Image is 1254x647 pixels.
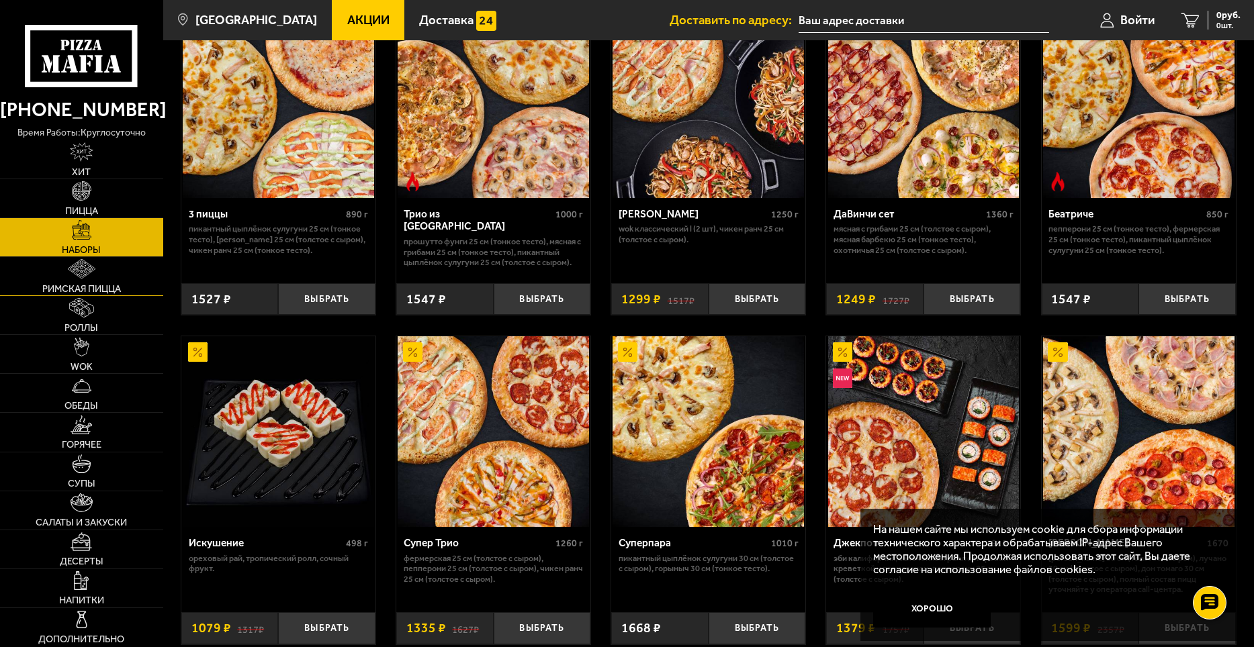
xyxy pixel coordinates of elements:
[191,621,231,634] span: 1079 ₽
[924,283,1021,315] button: Выбрать
[670,14,799,27] span: Доставить по адресу:
[396,336,590,528] a: АкционныйСупер Трио
[476,11,496,30] img: 15daf4d41897b9f0e9f617042186c801.svg
[71,362,93,371] span: WOK
[72,167,91,177] span: Хит
[191,293,231,305] span: 1527 ₽
[1051,293,1091,305] span: 1547 ₽
[986,209,1014,220] span: 1360 г
[555,209,583,220] span: 1000 г
[1043,7,1235,198] img: Беатриче
[1048,172,1067,191] img: Острое блюдо
[403,172,422,191] img: Острое блюдо
[404,236,584,268] p: Прошутто Фунги 25 см (тонкое тесто), Мясная с грибами 25 см (тонкое тесто), Пикантный цыплёнок су...
[1042,7,1236,198] a: АкционныйОстрое блюдоБеатриче
[68,479,95,488] span: Супы
[398,7,589,198] img: Трио из Рио
[64,401,98,410] span: Обеды
[494,612,591,644] button: Выбрать
[278,612,375,644] button: Выбрать
[406,293,446,305] span: 1547 ₽
[62,440,101,449] span: Горячее
[189,223,369,255] p: Пикантный цыплёнок сулугуни 25 см (тонкое тесто), [PERSON_NAME] 25 см (толстое с сыром), Чикен Ра...
[1206,209,1228,220] span: 850 г
[406,621,446,634] span: 1335 ₽
[1048,208,1203,221] div: Беатриче
[1216,21,1241,30] span: 0 шт.
[618,342,637,362] img: Акционный
[826,336,1020,528] a: АкционныйНовинкаДжекпот
[668,293,695,305] s: 1517 ₽
[346,209,368,220] span: 890 г
[1042,336,1236,528] a: АкционныйХет Трик
[828,7,1020,198] img: ДаВинчи сет
[181,7,375,198] a: Акционный3 пиццы
[619,223,799,244] p: Wok классический L (2 шт), Чикен Ранч 25 см (толстое с сыром).
[404,553,584,585] p: Фермерская 25 см (толстое с сыром), Пепперони 25 см (толстое с сыром), Чикен Ранч 25 см (толстое ...
[836,621,876,634] span: 1379 ₽
[189,208,343,221] div: 3 пиццы
[834,223,1014,255] p: Мясная с грибами 25 см (толстое с сыром), Мясная Барбекю 25 см (тонкое тесто), Охотничья 25 см (т...
[181,336,375,528] a: АкционныйИскушение
[873,522,1215,577] p: На нашем сайте мы используем cookie для сбора информации технического характера и обрабатываем IP...
[621,293,661,305] span: 1299 ₽
[709,612,806,644] button: Выбрать
[38,634,124,644] span: Дополнительно
[404,208,553,233] div: Трио из [GEOGRAPHIC_DATA]
[1216,11,1241,20] span: 0 руб.
[555,538,583,549] span: 1260 г
[62,245,101,254] span: Наборы
[278,283,375,315] button: Выбрать
[60,556,103,566] span: Десерты
[396,7,590,198] a: АкционныйОстрое блюдоТрио из Рио
[42,284,121,293] span: Римская пицца
[619,553,799,574] p: Пикантный цыплёнок сулугуни 30 см (толстое с сыром), Горыныч 30 см (тонкое тесто).
[183,7,374,198] img: 3 пиццы
[189,553,369,574] p: Ореховый рай, Тропический ролл, Сочный фрукт.
[771,538,799,549] span: 1010 г
[1120,14,1155,27] span: Войти
[1048,223,1228,255] p: Пепперони 25 см (тонкое тесто), Фермерская 25 см (тонкое тесто), Пикантный цыплёнок сулугуни 25 с...
[59,595,104,605] span: Напитки
[189,537,343,550] div: Искушение
[833,342,852,362] img: Акционный
[188,342,208,362] img: Акционный
[834,553,1014,585] p: Эби Калифорния, Запечённый ролл с тигровой креветкой и пармезаном, Пепперони 25 см (толстое с сыр...
[183,336,374,528] img: Искушение
[799,8,1049,33] input: Ваш адрес доставки
[833,368,852,388] img: Новинка
[195,14,317,27] span: [GEOGRAPHIC_DATA]
[1138,283,1236,315] button: Выбрать
[613,7,804,198] img: Вилла Капри
[404,537,553,550] div: Супер Трио
[1048,342,1067,362] img: Акционный
[237,621,264,634] s: 1317 ₽
[419,14,474,27] span: Доставка
[836,293,876,305] span: 1249 ₽
[346,538,368,549] span: 498 г
[709,283,806,315] button: Выбрать
[883,293,909,305] s: 1727 ₽
[828,336,1020,528] img: Джекпот
[403,342,422,362] img: Акционный
[64,323,98,332] span: Роллы
[65,206,98,215] span: Пицца
[621,621,661,634] span: 1668 ₽
[611,7,805,198] a: АкционныйВилла Капри
[619,537,768,550] div: Суперпара
[494,283,591,315] button: Выбрать
[834,537,988,550] div: Джекпот
[771,209,799,220] span: 1250 г
[36,517,127,527] span: Салаты и закуски
[826,7,1020,198] a: АкционныйДаВинчи сет
[873,589,991,628] button: Хорошо
[619,208,768,221] div: [PERSON_NAME]
[398,336,589,528] img: Супер Трио
[834,208,983,221] div: ДаВинчи сет
[1043,336,1235,528] img: Хет Трик
[611,336,805,528] a: АкционныйСуперпара
[347,14,390,27] span: Акции
[452,621,479,634] s: 1627 ₽
[613,336,804,528] img: Суперпара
